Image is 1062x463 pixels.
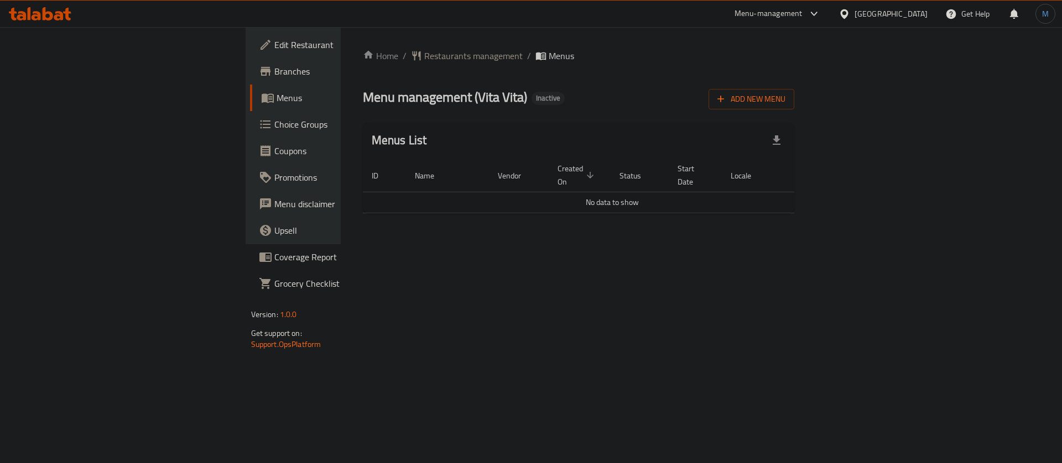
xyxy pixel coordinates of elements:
[251,326,302,340] span: Get support on:
[709,89,794,109] button: Add New Menu
[363,49,795,62] nav: breadcrumb
[250,191,423,217] a: Menu disclaimer
[678,162,709,188] span: Start Date
[250,58,423,85] a: Branches
[251,337,321,351] a: Support.OpsPlatform
[498,169,535,182] span: Vendor
[1042,8,1049,20] span: M
[251,307,278,322] span: Version:
[274,277,414,290] span: Grocery Checklist
[372,132,427,149] h2: Menus List
[274,38,414,51] span: Edit Restaurant
[763,127,790,154] div: Export file
[250,244,423,270] a: Coverage Report
[619,169,655,182] span: Status
[731,169,766,182] span: Locale
[424,49,523,62] span: Restaurants management
[274,171,414,184] span: Promotions
[250,111,423,138] a: Choice Groups
[586,195,639,209] span: No data to show
[250,270,423,297] a: Grocery Checklist
[363,159,862,213] table: enhanced table
[274,250,414,264] span: Coverage Report
[532,92,565,105] div: Inactive
[274,224,414,237] span: Upsell
[274,118,414,131] span: Choice Groups
[277,91,414,104] span: Menus
[250,31,423,58] a: Edit Restaurant
[372,169,393,182] span: ID
[250,138,423,164] a: Coupons
[363,85,527,109] span: Menu management ( Vita Vita )
[779,159,862,192] th: Actions
[250,85,423,111] a: Menus
[250,217,423,244] a: Upsell
[274,144,414,157] span: Coupons
[549,49,574,62] span: Menus
[558,162,597,188] span: Created On
[527,49,531,62] li: /
[415,169,449,182] span: Name
[250,164,423,191] a: Promotions
[532,93,565,103] span: Inactive
[735,7,803,20] div: Menu-management
[411,49,523,62] a: Restaurants management
[717,92,785,106] span: Add New Menu
[280,307,297,322] span: 1.0.0
[274,65,414,78] span: Branches
[274,197,414,211] span: Menu disclaimer
[855,8,928,20] div: [GEOGRAPHIC_DATA]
